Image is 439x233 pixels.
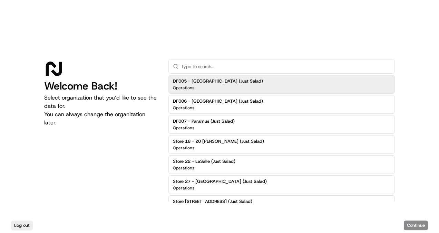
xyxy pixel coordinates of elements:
[181,59,390,73] input: Type to search...
[173,165,194,171] p: Operations
[173,105,194,111] p: Operations
[173,138,264,145] h2: Store 18 - 20 [PERSON_NAME] (Just Salad)
[173,98,263,104] h2: DF006 - [GEOGRAPHIC_DATA] (Just Salad)
[173,118,235,124] h2: DF007 - Paramus (Just Salad)
[173,78,263,84] h2: DF005 - [GEOGRAPHIC_DATA] (Just Salad)
[173,145,194,151] p: Operations
[44,94,157,127] p: Select organization that you’d like to see the data for. You can always change the organization l...
[173,125,194,131] p: Operations
[11,221,33,230] button: Log out
[44,80,157,92] h1: Welcome Back!
[173,85,194,91] p: Operations
[173,198,252,205] h2: Store [STREET_ADDRESS] (Just Salad)
[173,158,235,165] h2: Store 22 - LaSalle (Just Salad)
[173,185,194,191] p: Operations
[173,178,267,185] h2: Store 27 - [GEOGRAPHIC_DATA] (Just Salad)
